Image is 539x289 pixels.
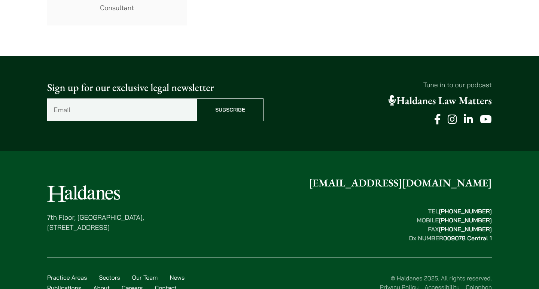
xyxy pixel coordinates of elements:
[47,274,87,281] a: Practice Areas
[309,176,492,190] a: [EMAIL_ADDRESS][DOMAIN_NAME]
[197,98,264,121] input: Subscribe
[47,185,120,202] img: Logo of Haldanes
[47,98,197,121] input: Email
[132,274,158,281] a: Our Team
[47,80,264,95] p: Sign up for our exclusive legal newsletter
[439,216,492,224] mark: [PHONE_NUMBER]
[443,234,492,242] mark: 009078 Central 1
[170,274,185,281] a: News
[99,274,120,281] a: Sectors
[409,207,492,242] strong: TEL MOBILE FAX Dx NUMBER
[53,3,181,13] p: Consultant
[275,80,492,90] p: Tune in to our podcast
[439,207,492,215] mark: [PHONE_NUMBER]
[389,94,492,107] a: Haldanes Law Matters
[47,212,144,232] p: 7th Floor, [GEOGRAPHIC_DATA], [STREET_ADDRESS]
[439,225,492,233] mark: [PHONE_NUMBER]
